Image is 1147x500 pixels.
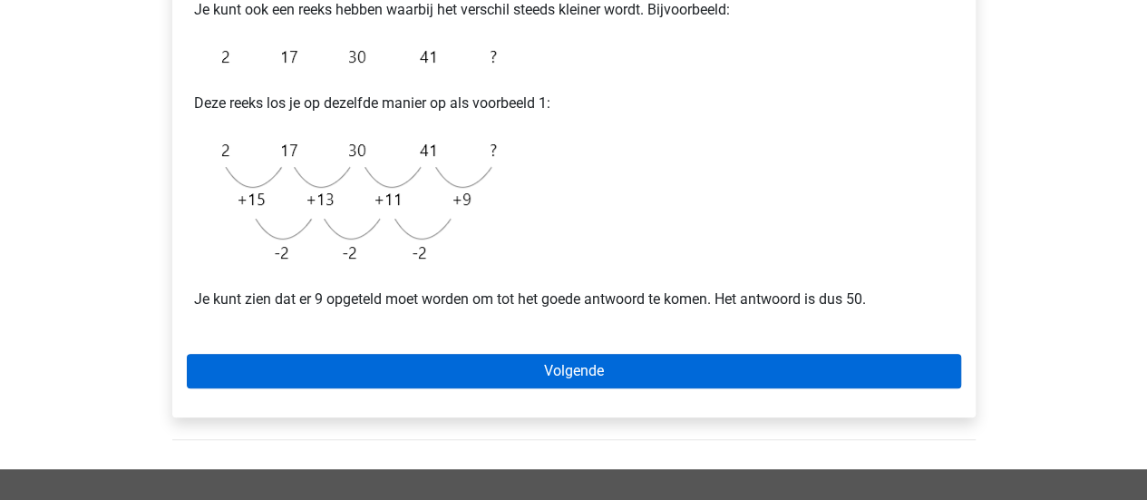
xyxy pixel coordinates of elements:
img: Monotonous_Example_2.png [194,35,506,78]
p: Je kunt zien dat er 9 opgeteld moet worden om tot het goede antwoord te komen. Het antwoord is du... [194,289,954,310]
p: Deze reeks los je op dezelfde manier op als voorbeeld 1: [194,93,954,114]
img: Monotonous_Example_2_2.png [194,129,506,274]
a: Volgende [187,354,961,388]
